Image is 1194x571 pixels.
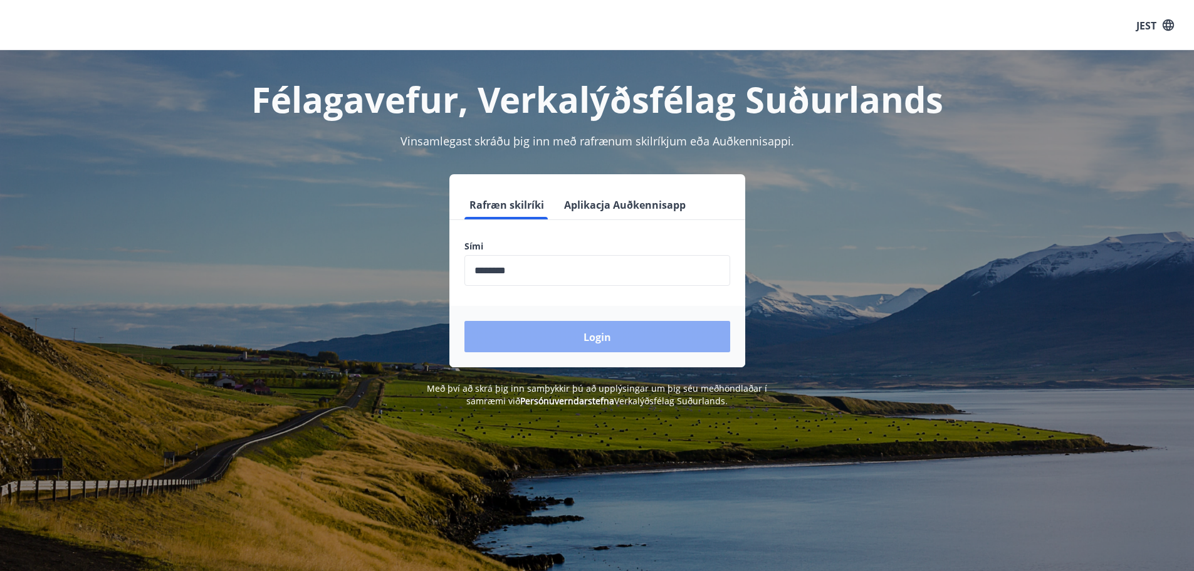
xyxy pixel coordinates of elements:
font: Félagavefur, Verkalýðsfélag Suðurlands [251,75,943,123]
font: Sími [464,240,483,252]
font: Rafræn skilríki [469,198,544,212]
font: Verkalýðsfélag Suðurlands. [614,395,728,407]
button: Login [464,321,730,352]
a: Persónuverndarstefna [520,395,614,407]
font: Login [584,330,611,344]
font: Aplikacja Auðkennisapp [564,198,686,212]
button: JEST [1131,13,1179,37]
font: JEST [1136,18,1156,32]
font: Vinsamlegast skráðu þig inn með rafrænum skilríkjum eða Auðkennisappi. [401,134,794,149]
font: Með því að skrá þig inn samþykkir þú að upplýsingar um þig séu meðhöndlaðar í samræmi við [427,382,767,407]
